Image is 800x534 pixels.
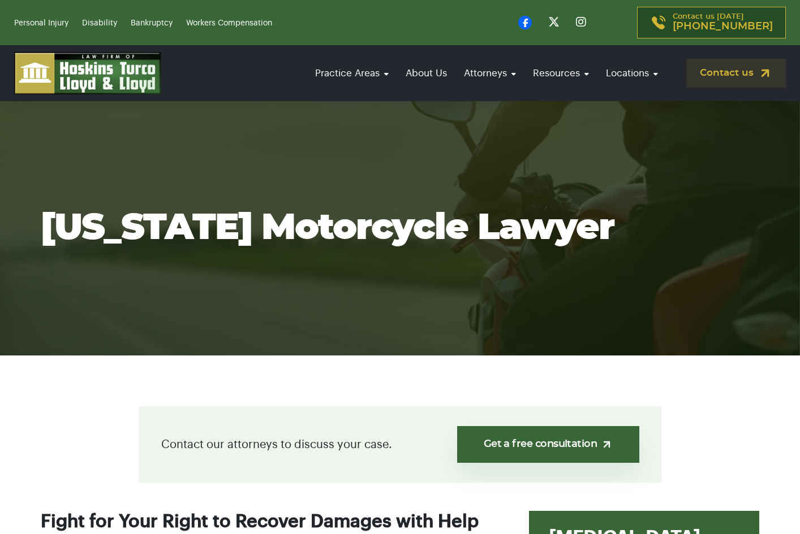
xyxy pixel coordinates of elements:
[673,21,773,32] span: [PHONE_NUMBER]
[527,57,595,89] a: Resources
[457,426,639,463] a: Get a free consultation
[673,13,773,32] p: Contact us [DATE]
[601,439,613,450] img: arrow-up-right-light.svg
[309,57,394,89] a: Practice Areas
[458,57,522,89] a: Attorneys
[41,209,759,248] h1: [US_STATE] Motorcycle Lawyer
[139,406,662,483] div: Contact our attorneys to discuss your case.
[686,59,786,88] a: Contact us
[14,19,68,27] a: Personal Injury
[131,19,173,27] a: Bankruptcy
[14,52,161,94] img: logo
[400,57,453,89] a: About Us
[82,19,117,27] a: Disability
[186,19,272,27] a: Workers Compensation
[600,57,664,89] a: Locations
[637,7,786,38] a: Contact us [DATE][PHONE_NUMBER]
